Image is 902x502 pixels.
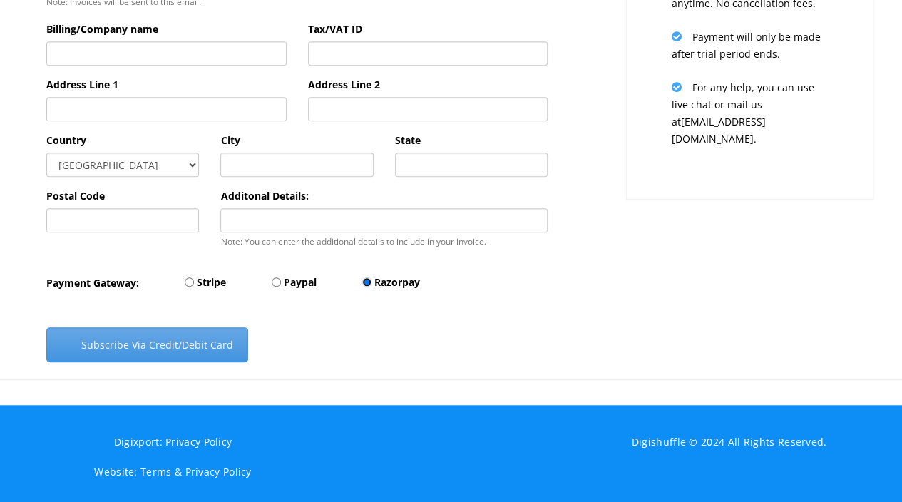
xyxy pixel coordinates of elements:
[46,76,118,93] label: Address Line 1
[46,327,248,362] button: Subscribe Via Credit/Debit Card
[671,28,829,63] p: Payment will only be made after trial period ends.
[831,434,902,502] iframe: Chat Widget
[284,274,317,291] label: Paypal
[308,21,362,38] label: Tax/VAT ID
[46,275,139,292] label: Payment Gateway:
[395,132,421,149] label: State
[671,78,829,148] p: For any help, you can use live chat or mail us at [EMAIL_ADDRESS][DOMAIN_NAME] .
[374,274,420,291] label: Razorpay
[601,434,858,451] p: Digishuffle © 2024 All Rights Reserved.
[220,188,308,205] label: Additonal Details:
[94,465,251,478] a: Website: Terms & Privacy Policy
[46,21,158,38] label: Billing/Company name
[197,274,226,291] label: Stripe
[114,435,232,449] a: Digixport: Privacy Policy
[220,235,486,247] small: Note: You can enter the additional details to include in your invoice.
[308,76,380,93] label: Address Line 2
[46,132,86,149] label: Country
[46,188,105,205] label: Postal Code
[220,132,240,149] label: City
